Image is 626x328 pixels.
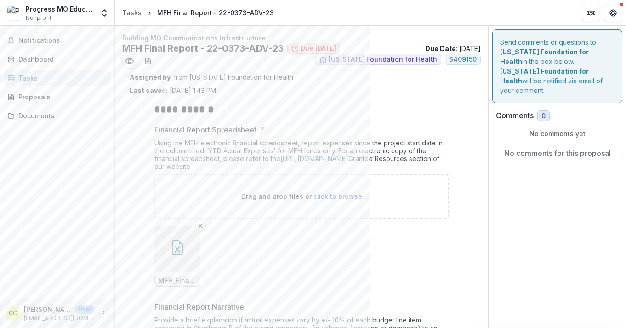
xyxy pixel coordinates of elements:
[329,56,437,63] span: [US_STATE] Foundation for Health
[18,111,103,121] div: Documents
[4,108,111,123] a: Documents
[24,314,94,322] p: [EMAIL_ADDRESS][DOMAIN_NAME]
[18,37,107,45] span: Notifications
[504,148,611,159] p: No comments for this proposal
[541,112,546,120] span: 0
[130,73,171,81] strong: Assigned by
[4,89,111,104] a: Proposals
[18,54,103,64] div: Dashboard
[26,4,94,14] div: Progress MO Education Fund
[130,72,473,82] p: : from [US_STATE] Foundation for Health
[425,44,481,53] p: : [DATE]
[4,70,111,86] a: Tasks
[301,45,336,52] span: Due [DATE]
[582,4,600,22] button: Partners
[154,124,256,135] p: Financial Report Spreadsheet
[122,8,142,17] div: Tasks
[449,56,477,63] span: $ 409150
[154,301,244,312] p: Financial Report Narrative
[130,86,216,95] p: [DATE] 1:43 PM
[18,92,103,102] div: Proposals
[130,86,168,94] strong: Last saved:
[500,48,589,65] strong: [US_STATE] Foundation for Health
[75,305,94,314] p: User
[98,308,109,319] button: More
[98,4,111,22] button: Open entity switcher
[119,6,145,19] a: Tasks
[154,139,449,174] div: Using the MFH electronic financial spreadsheet, report expenses since the project start date in t...
[241,191,362,201] p: Drag and drop files or
[159,277,196,285] span: MFH_FinancialReport_250808.xlsx
[122,43,284,54] h2: MFH Final Report - 22-0373-ADV-23
[122,33,481,43] p: Building MO Communications Infrastructure
[157,8,274,17] div: MFH Final Report - 22-0373-ADV-23
[496,111,534,120] h2: Comments
[313,192,362,200] span: click to browse
[119,6,278,19] nav: breadcrumb
[4,33,111,48] button: Notifications
[26,14,51,22] span: Nonprofit
[9,311,17,316] div: Claire Cook-Callen
[492,29,622,103] div: Send comments or questions to in the box below. will be notified via email of your comment.
[280,155,348,162] a: [URL][DOMAIN_NAME]
[154,226,200,287] div: Remove FileMFH_FinancialReport_250808.xlsx
[24,305,72,314] p: [PERSON_NAME]
[18,73,103,83] div: Tasks
[500,67,589,85] strong: [US_STATE] Foundation for Health
[195,220,206,231] button: Remove File
[4,52,111,67] a: Dashboard
[7,6,22,20] img: Progress MO Education Fund
[496,129,619,138] p: No comments yet
[122,54,137,69] button: Preview 4e8ade69-de20-44c3-a14e-106a03499993.pdf
[425,45,456,52] strong: Due Date
[141,54,155,69] button: download-word-button
[604,4,622,22] button: Get Help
